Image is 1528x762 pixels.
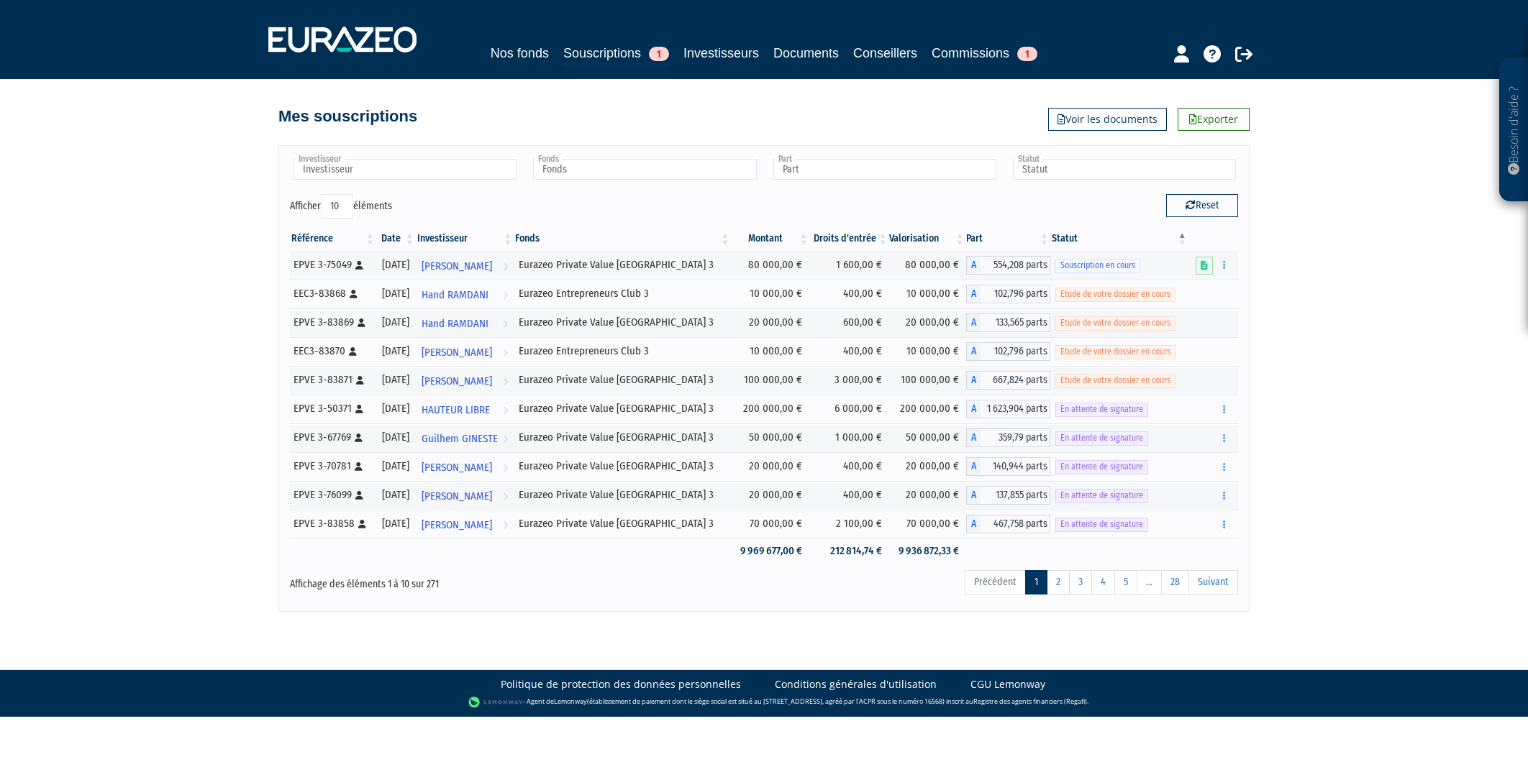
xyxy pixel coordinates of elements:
td: 20 000,00 € [731,452,809,481]
td: 20 000,00 € [731,481,809,510]
i: [Français] Personne physique [358,318,365,327]
div: [DATE] [381,372,411,387]
div: A - Eurazeo Entrepreneurs Club 3 [966,285,1051,303]
i: Voir l'investisseur [503,426,508,452]
i: [Français] Personne physique [355,433,363,442]
span: A [966,342,981,361]
span: [PERSON_NAME] [422,512,492,538]
i: [Français] Personne physique [355,491,363,500]
th: Investisseur: activer pour trier la colonne par ordre croissant [416,226,514,251]
span: [PERSON_NAME] [422,339,492,366]
div: Eurazeo Private Value [GEOGRAPHIC_DATA] 3 [519,459,726,474]
span: A [966,256,981,275]
td: 2 100,00 € [809,510,888,538]
span: HAUTEUR LIBRE [422,397,490,423]
td: 9 936 872,33 € [889,538,966,564]
th: Statut : activer pour trier la colonne par ordre d&eacute;croissant [1050,226,1188,251]
a: Souscriptions1 [563,43,669,65]
div: [DATE] [381,286,411,301]
div: EPVE 3-83858 [294,516,371,531]
td: 600,00 € [809,308,888,337]
span: Hand RAMDANI [422,282,488,308]
div: Eurazeo Private Value [GEOGRAPHIC_DATA] 3 [519,257,726,272]
div: A - Eurazeo Private Value Europe 3 [966,400,1051,418]
th: Part: activer pour trier la colonne par ordre croissant [966,226,1051,251]
a: [PERSON_NAME] [416,481,514,510]
i: Voir l'investisseur [503,339,508,366]
i: [Français] Personne physique [356,376,364,385]
span: A [966,371,981,390]
h4: Mes souscriptions [278,108,417,125]
a: [PERSON_NAME] [416,510,514,538]
span: 359,79 parts [981,428,1051,447]
div: EPVE 3-50371 [294,401,371,416]
div: Eurazeo Private Value [GEOGRAPHIC_DATA] 3 [519,516,726,531]
span: A [966,486,981,505]
span: 137,855 parts [981,486,1051,505]
a: Exporter [1178,108,1250,131]
td: 70 000,00 € [731,510,809,538]
label: Afficher éléments [290,194,392,219]
td: 1 600,00 € [809,251,888,280]
span: En attente de signature [1055,460,1148,474]
td: 50 000,00 € [731,423,809,452]
div: - Agent de (établissement de paiement dont le siège social est situé au [STREET_ADDRESS], agréé p... [14,695,1514,710]
a: Commissions1 [932,43,1037,63]
img: logo-lemonway.png [468,695,524,710]
span: 467,758 parts [981,515,1051,533]
span: En attente de signature [1055,518,1148,531]
div: [DATE] [381,459,411,474]
i: Voir l'investisseur [503,397,508,423]
td: 9 969 677,00 € [731,538,809,564]
div: Eurazeo Entrepreneurs Club 3 [519,344,726,359]
td: 400,00 € [809,280,888,308]
a: Conditions générales d'utilisation [775,677,937,692]
span: A [966,400,981,418]
i: [Français] Personne physique [355,405,363,413]
td: 400,00 € [809,481,888,510]
a: Hand RAMDANI [416,280,514,308]
td: 20 000,00 € [889,452,966,481]
div: [DATE] [381,315,411,330]
div: A - Eurazeo Private Value Europe 3 [966,256,1051,275]
td: 20 000,00 € [889,481,966,510]
a: Conseillers [853,43,917,63]
div: [DATE] [381,401,411,416]
a: Documents [773,43,839,63]
td: 3 000,00 € [809,366,888,395]
span: A [966,457,981,476]
div: A - Eurazeo Private Value Europe 3 [966,313,1051,332]
span: Etude de votre dossier en cours [1055,345,1175,359]
a: [PERSON_NAME] [416,366,514,395]
span: En attente de signature [1055,431,1148,445]
div: EPVE 3-83869 [294,315,371,330]
div: A - Eurazeo Private Value Europe 3 [966,457,1051,476]
span: A [966,313,981,332]
i: [Français] Personne physique [358,520,366,528]
td: 10 000,00 € [731,280,809,308]
span: [PERSON_NAME] [422,368,492,395]
a: [PERSON_NAME] [416,337,514,366]
td: 50 000,00 € [889,423,966,452]
td: 200 000,00 € [731,395,809,423]
span: En attente de signature [1055,403,1148,416]
i: [Français] Personne physique [355,462,363,471]
i: [Français] Personne physique [349,347,357,356]
td: 20 000,00 € [731,308,809,337]
td: 100 000,00 € [889,366,966,395]
span: 1 623,904 parts [981,400,1051,418]
td: 1 000,00 € [809,423,888,452]
th: Fonds: activer pour trier la colonne par ordre croissant [514,226,731,251]
a: Hand RAMDANI [416,308,514,337]
th: Montant: activer pour trier la colonne par ordre croissant [731,226,809,251]
span: Guilhem GINESTE [422,426,498,452]
td: 10 000,00 € [731,337,809,366]
div: EEC3-83868 [294,286,371,301]
div: EPVE 3-67769 [294,430,371,445]
div: Eurazeo Entrepreneurs Club 3 [519,286,726,301]
a: Suivant [1188,570,1238,595]
span: [PERSON_NAME] [422,483,492,510]
a: Nos fonds [491,43,549,63]
div: EPVE 3-70781 [294,459,371,474]
span: 102,796 parts [981,285,1051,303]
